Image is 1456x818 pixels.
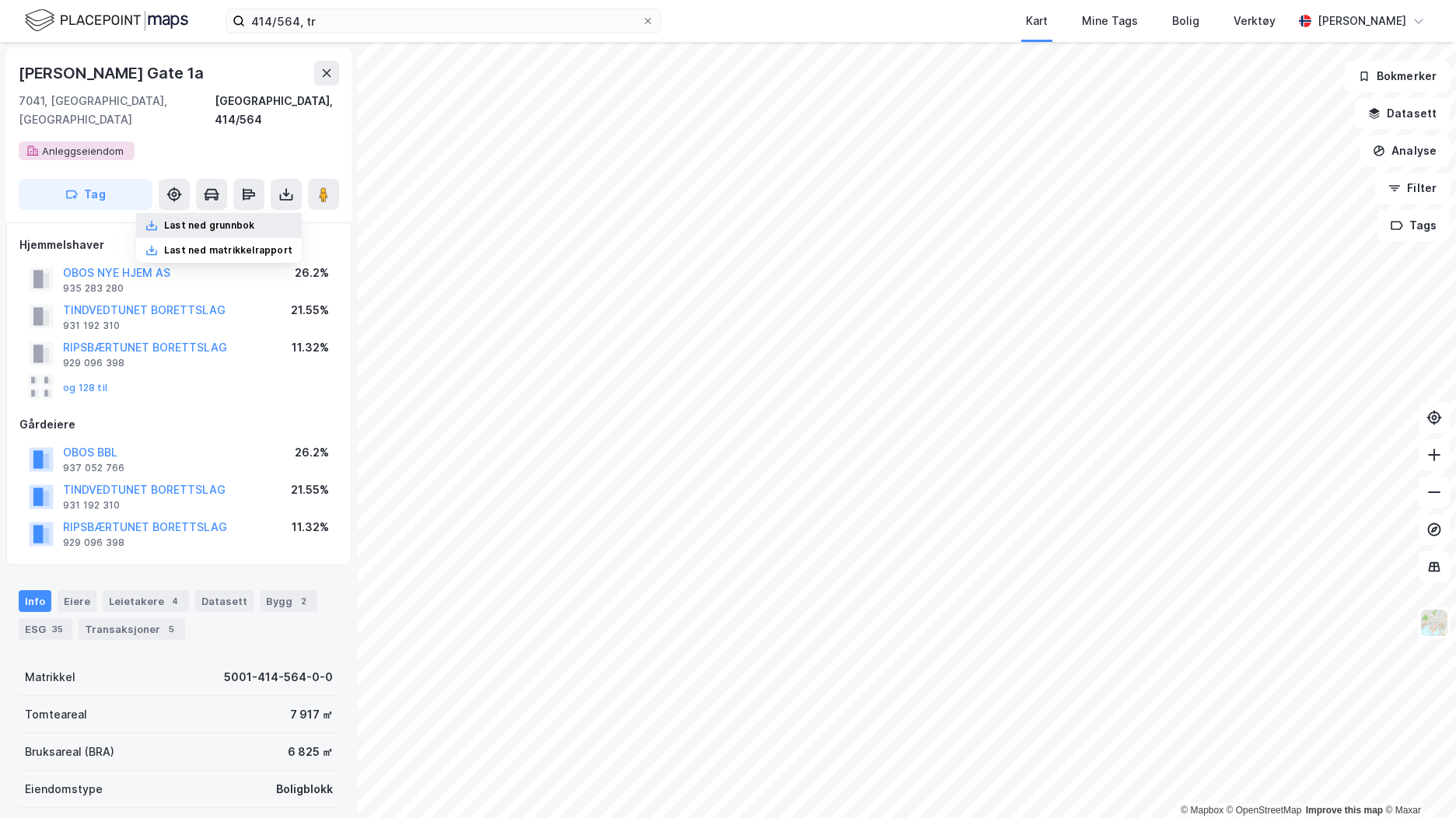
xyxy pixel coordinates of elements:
[1234,12,1276,30] div: Verktøy
[1318,12,1406,30] div: [PERSON_NAME]
[63,357,124,369] div: 929 096 398
[19,415,338,434] div: Gårdeiere
[245,9,642,33] input: Søk på adresse, matrikkel, gårdeiere, leietakere eller personer
[1082,12,1138,30] div: Mine Tags
[1419,608,1449,638] img: Z
[260,590,317,612] div: Bygg
[288,743,333,761] div: 6 825 ㎡
[1172,12,1199,30] div: Bolig
[63,462,124,474] div: 937 052 766
[25,743,114,761] div: Bruksareal (BRA)
[19,236,338,254] div: Hjemmelshaver
[1378,743,1456,818] iframe: Chat Widget
[1306,805,1383,816] a: Improve this map
[291,481,329,499] div: 21.55%
[58,590,96,612] div: Eiere
[25,705,87,724] div: Tomteareal
[1026,12,1048,30] div: Kart
[295,443,329,462] div: 26.2%
[79,618,185,640] div: Transaksjoner
[63,499,120,512] div: 931 192 310
[295,264,329,282] div: 26.2%
[19,61,207,86] div: [PERSON_NAME] Gate 1a
[1345,61,1450,92] button: Bokmerker
[19,618,72,640] div: ESG
[19,92,215,129] div: 7041, [GEOGRAPHIC_DATA], [GEOGRAPHIC_DATA]
[292,518,329,537] div: 11.32%
[1360,135,1450,166] button: Analyse
[49,621,66,637] div: 35
[1181,805,1223,816] a: Mapbox
[292,338,329,357] div: 11.32%
[25,7,188,34] img: logo.f888ab2527a4732fd821a326f86c7f29.svg
[63,537,124,549] div: 929 096 398
[167,593,183,609] div: 4
[290,705,333,724] div: 7 917 ㎡
[63,282,124,295] div: 935 283 280
[276,780,333,799] div: Boligblokk
[1378,743,1456,818] div: Kontrollprogram for chat
[1355,98,1450,129] button: Datasett
[215,92,339,129] div: [GEOGRAPHIC_DATA], 414/564
[164,244,292,257] div: Last ned matrikkelrapport
[25,780,103,799] div: Eiendomstype
[296,593,311,609] div: 2
[291,301,329,320] div: 21.55%
[25,668,75,687] div: Matrikkel
[163,621,179,637] div: 5
[164,219,254,232] div: Last ned grunnbok
[63,320,120,332] div: 931 192 310
[19,590,51,612] div: Info
[224,668,333,687] div: 5001-414-564-0-0
[1227,805,1302,816] a: OpenStreetMap
[195,590,254,612] div: Datasett
[1377,210,1450,241] button: Tags
[1375,173,1450,204] button: Filter
[19,179,152,210] button: Tag
[103,590,189,612] div: Leietakere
